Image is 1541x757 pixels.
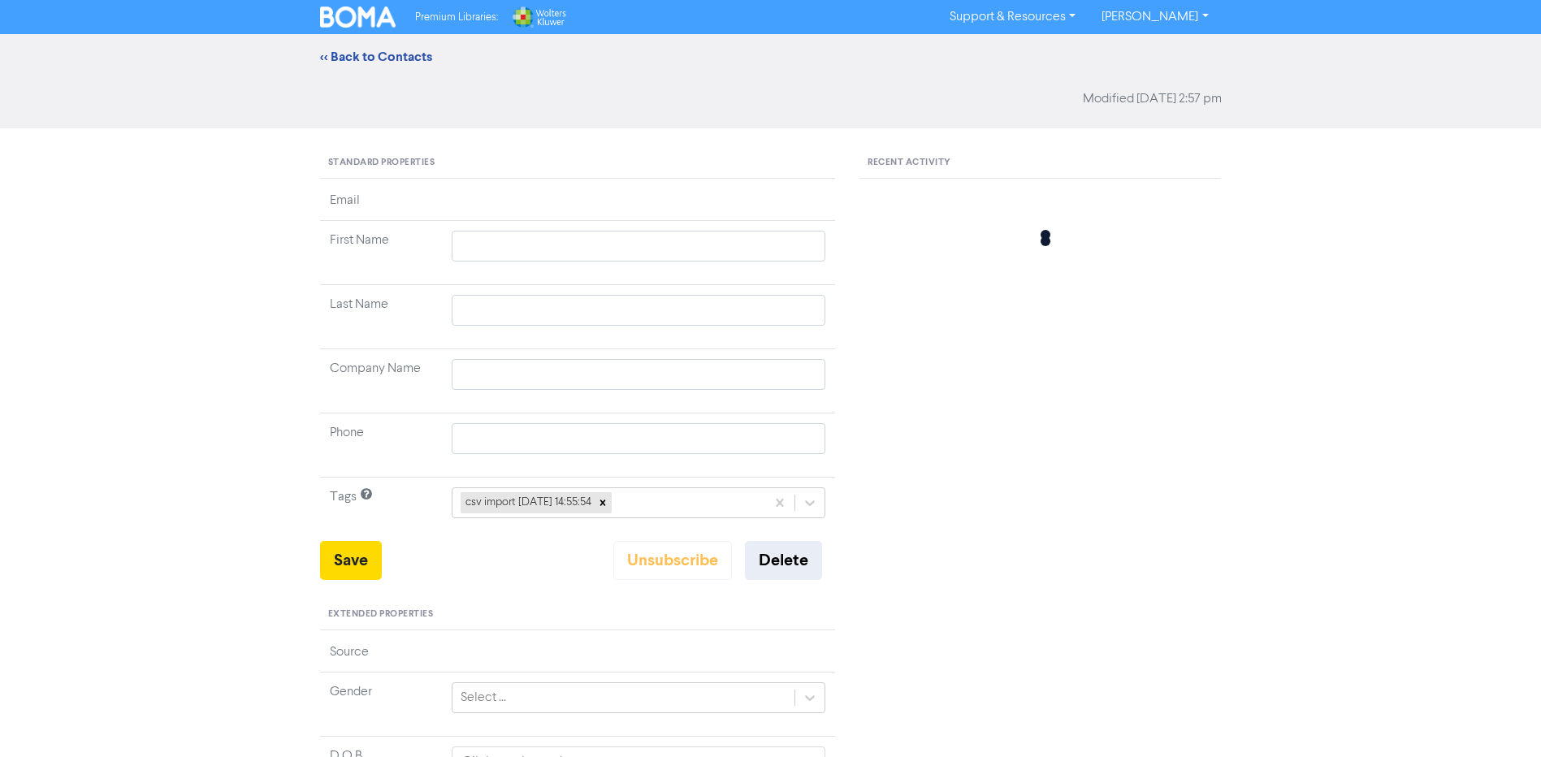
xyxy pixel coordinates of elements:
td: Tags [320,477,442,541]
a: << Back to Contacts [320,49,432,65]
td: Email [320,191,442,221]
td: Gender [320,672,442,736]
div: Recent Activity [859,148,1221,179]
img: Wolters Kluwer [511,6,566,28]
div: csv import [DATE] 14:55:54 [461,492,594,513]
td: Last Name [320,284,442,348]
td: Phone [320,413,442,477]
td: Company Name [320,348,442,413]
button: Save [320,541,382,580]
div: Extended Properties [320,599,836,630]
div: Select ... [461,688,506,707]
span: Modified [DATE] 2:57 pm [1083,89,1222,109]
td: Source [320,642,442,673]
button: Unsubscribe [613,541,732,580]
a: [PERSON_NAME] [1089,4,1221,30]
iframe: Chat Widget [1337,582,1541,757]
img: BOMA Logo [320,6,396,28]
span: Premium Libraries: [415,12,498,23]
div: Standard Properties [320,148,836,179]
td: First Name [320,220,442,284]
button: Delete [745,541,822,580]
a: Support & Resources [937,4,1089,30]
